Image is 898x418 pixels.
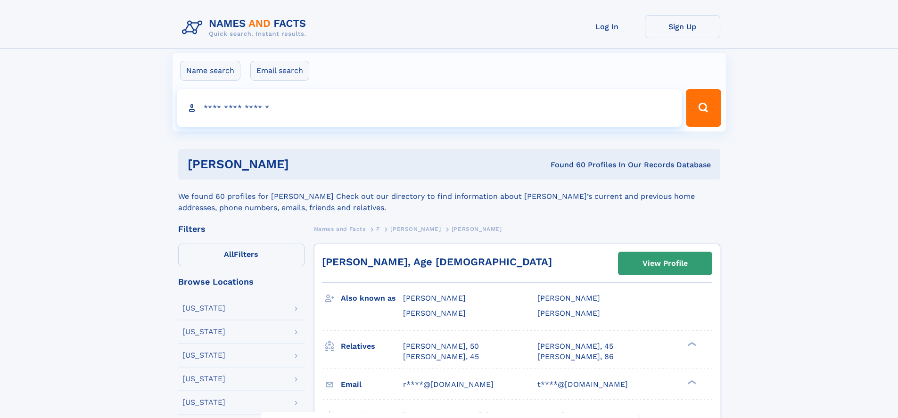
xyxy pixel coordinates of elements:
div: Found 60 Profiles In Our Records Database [420,160,711,170]
span: [PERSON_NAME] [452,226,502,232]
div: Filters [178,225,305,233]
a: [PERSON_NAME], Age [DEMOGRAPHIC_DATA] [322,256,552,268]
span: [PERSON_NAME] [403,294,466,303]
div: [US_STATE] [182,375,225,383]
label: Name search [180,61,240,81]
h3: Email [341,377,403,393]
button: Search Button [686,89,721,127]
div: [US_STATE] [182,328,225,336]
span: [PERSON_NAME] [390,226,441,232]
a: Log In [569,15,645,38]
div: ❯ [685,379,697,385]
span: All [224,250,234,259]
img: Logo Names and Facts [178,15,314,41]
span: [PERSON_NAME] [537,294,600,303]
span: [PERSON_NAME] [403,309,466,318]
label: Email search [250,61,309,81]
label: Filters [178,244,305,266]
div: We found 60 profiles for [PERSON_NAME] Check out our directory to find information about [PERSON_... [178,180,720,213]
span: [PERSON_NAME] [537,309,600,318]
a: [PERSON_NAME], 86 [537,352,614,362]
a: Names and Facts [314,223,366,235]
h3: Also known as [341,290,403,306]
div: Browse Locations [178,278,305,286]
a: [PERSON_NAME], 50 [403,341,479,352]
a: View Profile [618,252,712,275]
a: Sign Up [645,15,720,38]
input: search input [177,89,682,127]
a: [PERSON_NAME] [390,223,441,235]
div: ❯ [685,341,697,347]
a: [PERSON_NAME], 45 [537,341,613,352]
h1: [PERSON_NAME] [188,158,420,170]
a: F [376,223,380,235]
span: F [376,226,380,232]
div: [US_STATE] [182,399,225,406]
a: [PERSON_NAME], 45 [403,352,479,362]
h3: Relatives [341,338,403,354]
div: [US_STATE] [182,304,225,312]
div: [US_STATE] [182,352,225,359]
div: View Profile [643,253,688,274]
